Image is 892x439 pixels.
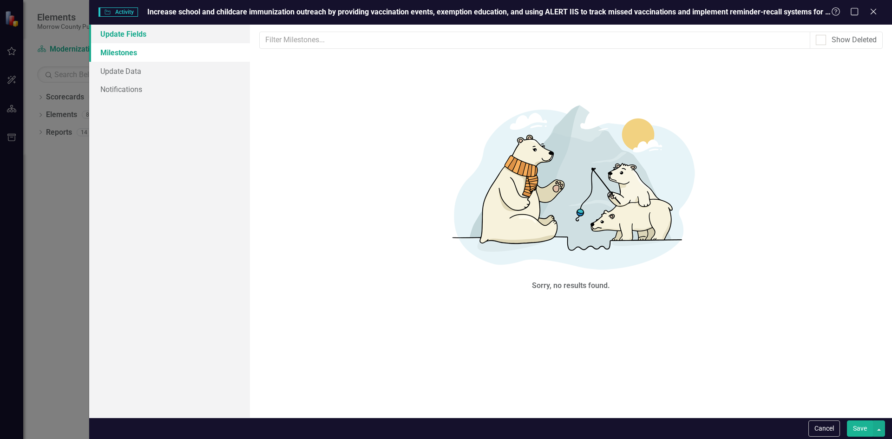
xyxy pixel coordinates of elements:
input: Filter Milestones... [259,32,810,49]
button: Save [847,420,873,437]
div: Show Deleted [832,35,877,46]
a: Notifications [89,80,250,98]
a: Milestones [89,43,250,62]
a: Update Fields [89,25,250,43]
img: No results found [432,92,710,278]
span: Increase school and childcare immunization outreach by providing vaccination events, exemption ed... [147,7,891,16]
button: Cancel [808,420,840,437]
div: Sorry, no results found. [532,281,610,291]
span: Activity [98,7,138,17]
a: Update Data [89,62,250,80]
